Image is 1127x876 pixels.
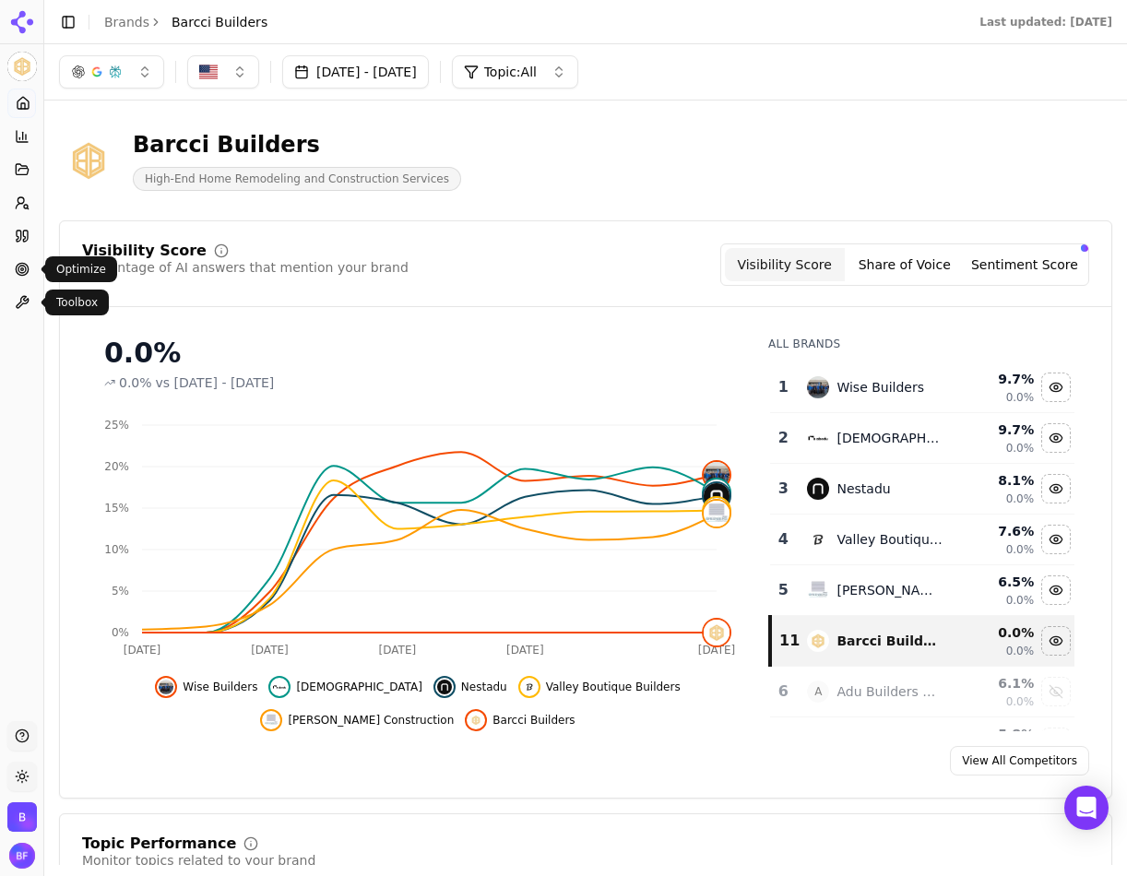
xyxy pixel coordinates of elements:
button: Open organization switcher [7,802,37,832]
div: Wise Builders [836,378,924,397]
span: Barcci Builders [492,713,575,728]
img: wise builders [807,376,829,398]
tspan: 25% [104,419,129,432]
button: Hide abodu data [1041,423,1071,453]
div: Visibility Score [82,243,207,258]
img: Barcci Builders [7,802,37,832]
div: Optimize [45,256,117,282]
img: Barcci Builders [59,131,118,190]
button: Current brand: Barcci Builders [7,52,37,81]
span: 0.0% [1006,542,1035,557]
div: [PERSON_NAME] Construction [836,581,943,599]
tr: 6AAdu Builders Bay Area6.1%0.0%Show adu builders bay area data [770,667,1074,717]
tspan: [DATE] [379,644,417,657]
img: nestadu [704,483,730,509]
div: 6.1 % [957,674,1034,693]
span: High-End Home Remodeling and Construction Services [133,167,461,191]
div: 0.0 % [957,623,1034,642]
span: Wise Builders [183,680,257,694]
div: Open Intercom Messenger [1064,786,1109,830]
div: 1 [777,376,789,398]
img: nestadu [437,680,452,694]
div: 7.6 % [957,522,1034,540]
div: 9.7 % [957,420,1034,439]
div: 0.0% [104,337,731,370]
button: Show clever design & remodeling data [1041,728,1071,757]
div: Valley Boutique Builders [836,530,943,549]
img: valley boutique builders [807,528,829,550]
tspan: 20% [104,460,129,473]
div: Percentage of AI answers that mention your brand [82,258,409,277]
img: wise builders [704,462,730,488]
img: greenberg construction [807,579,829,601]
span: A [807,681,829,703]
img: abodu [807,427,829,449]
div: All Brands [768,337,1074,351]
img: greenberg construction [704,501,730,527]
img: valley boutique builders [704,498,730,524]
tspan: [DATE] [251,644,289,657]
a: View All Competitors [950,746,1089,775]
tr: 1wise buildersWise Builders9.7%0.0%Hide wise builders data [770,362,1074,413]
tspan: 10% [104,543,129,556]
div: Topic Performance [82,836,236,851]
img: nestadu [807,478,829,500]
tr: 3nestaduNestadu8.1%0.0%Hide nestadu data [770,464,1074,515]
nav: breadcrumb [104,13,267,31]
span: 0.0% [1006,644,1035,658]
button: Hide greenberg construction data [1041,575,1071,605]
div: 5 [777,579,789,601]
img: abodu [704,479,730,505]
button: [DATE] - [DATE] [282,55,429,89]
a: Brands [104,15,149,30]
button: Hide abodu data [268,676,421,698]
tr: 5greenberg construction[PERSON_NAME] Construction6.5%0.0%Hide greenberg construction data [770,565,1074,616]
button: Show adu builders bay area data [1041,677,1071,706]
span: Nestadu [461,680,507,694]
span: Valley Boutique Builders [546,680,681,694]
img: wise builders [159,680,173,694]
img: barcci builders [469,713,483,728]
img: barcci builders [704,620,730,645]
tr: 5.8%Show clever design & remodeling data [770,717,1074,768]
img: valley boutique builders [522,680,537,694]
button: Hide valley boutique builders data [518,676,681,698]
span: 0.0% [1006,441,1035,456]
div: Barcci Builders [133,130,461,160]
div: Monitor topics related to your brand [82,851,315,870]
button: Hide greenberg construction data [260,709,454,731]
div: 2 [777,427,789,449]
button: Hide wise builders data [1041,373,1071,402]
div: Nestadu [836,479,890,498]
button: Visibility Score [725,248,845,281]
button: Hide barcci builders data [1041,626,1071,656]
div: 6.5 % [957,573,1034,591]
img: greenberg construction [264,713,279,728]
span: [DEMOGRAPHIC_DATA] [296,680,421,694]
div: 4 [777,528,789,550]
button: Hide valley boutique builders data [1041,525,1071,554]
span: Topic: All [484,63,537,81]
button: Hide nestadu data [1041,474,1071,503]
tr: 4valley boutique buildersValley Boutique Builders7.6%0.0%Hide valley boutique builders data [770,515,1074,565]
span: [PERSON_NAME] Construction [288,713,454,728]
button: Sentiment Score [965,248,1085,281]
tspan: 5% [112,585,129,598]
button: Hide wise builders data [155,676,257,698]
tspan: 0% [112,626,129,639]
button: Hide barcci builders data [465,709,575,731]
div: 8.1 % [957,471,1034,490]
img: US [199,63,218,81]
tspan: 15% [104,502,129,515]
div: 6 [777,681,789,703]
span: 0.0% [1006,694,1035,709]
div: 9.7 % [957,370,1034,388]
img: abodu [272,680,287,694]
div: 5.8 % [957,725,1034,743]
span: Barcci Builders [172,13,267,31]
div: 3 [777,478,789,500]
span: vs [DATE] - [DATE] [156,373,275,392]
div: 11 [779,630,789,652]
div: Toolbox [45,290,109,315]
div: [DEMOGRAPHIC_DATA] [836,429,943,447]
